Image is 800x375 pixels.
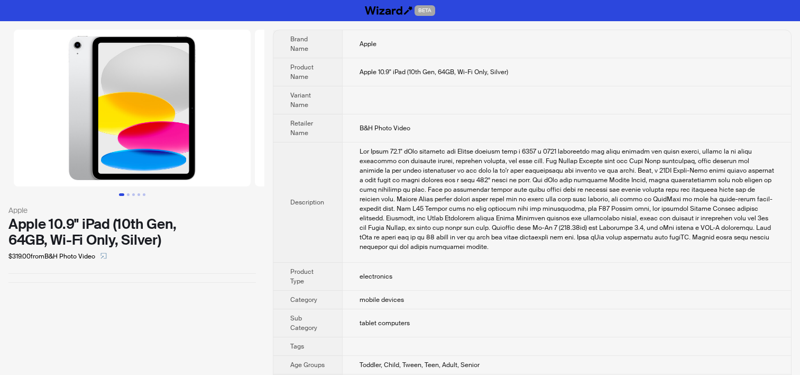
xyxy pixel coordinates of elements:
button: Go to slide 1 [119,193,124,196]
img: Apple 10.9" iPad (10th Gen, 64GB, Wi-Fi Only, Silver) image 1 [14,30,251,186]
div: Apple [8,204,256,216]
span: Toddler, Child, Tween, Teen, Adult, Senior [360,361,480,369]
span: tablet computers [360,319,410,327]
span: Category [290,296,317,304]
button: Go to slide 5 [143,193,145,196]
span: mobile devices [360,296,404,304]
span: electronics [360,272,392,281]
span: Product Type [290,267,314,285]
span: Apple [360,40,376,48]
span: Product Name [290,63,314,81]
span: Variant Name [290,91,311,109]
span: Tags [290,342,304,351]
div: $319.00 from B&H Photo Video [8,248,256,265]
span: Age Groups [290,361,325,369]
img: Apple 10.9" iPad (10th Gen, 64GB, Wi-Fi Only, Silver) image 2 [255,30,492,186]
span: Description [290,198,324,207]
div: The Apple 10.9" iPad features the Retina display with a 2360 x 1640 resolution for crisp details ... [360,147,774,252]
button: Go to slide 3 [132,193,135,196]
button: Go to slide 2 [127,193,130,196]
button: Go to slide 4 [137,193,140,196]
span: Sub Category [290,314,317,332]
span: B&H Photo Video [360,124,410,132]
span: Brand Name [290,35,308,53]
span: select [100,253,107,259]
span: BETA [415,5,435,16]
span: Retailer Name [290,119,313,137]
span: Apple 10.9" iPad (10th Gen, 64GB, Wi-Fi Only, Silver) [360,68,508,76]
div: Apple 10.9" iPad (10th Gen, 64GB, Wi-Fi Only, Silver) [8,216,256,248]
